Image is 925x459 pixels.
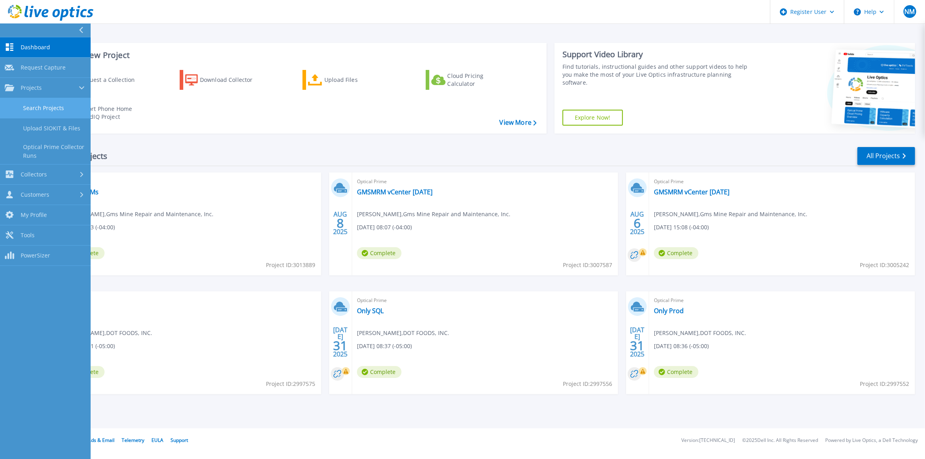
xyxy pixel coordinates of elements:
a: EULA [151,437,163,444]
span: [PERSON_NAME] , Gms Mine Repair and Maintenance, Inc. [357,210,510,219]
span: My Profile [21,211,47,219]
div: AUG 2025 [333,209,348,238]
span: 8 [337,220,344,227]
span: [PERSON_NAME] , Gms Mine Repair and Maintenance, Inc. [60,210,213,219]
span: Optical Prime [654,296,910,305]
span: Optical Prime [357,177,613,186]
span: Optical Prime [357,296,613,305]
span: Project ID: 2997552 [860,380,909,388]
span: 6 [634,220,641,227]
a: Only SQL [357,307,384,315]
li: Powered by Live Optics, a Dell Technology [825,438,918,443]
span: Complete [357,366,401,378]
div: Upload Files [324,72,388,88]
div: [DATE] 2025 [630,327,645,356]
span: Project ID: 3013889 [266,261,315,269]
li: Version: [TECHNICAL_ID] [681,438,735,443]
h3: Start a New Project [56,51,536,60]
div: Import Phone Home CloudIQ Project [78,105,140,121]
a: Cloud Pricing Calculator [426,70,514,90]
div: Request a Collection [79,72,143,88]
span: [DATE] 15:08 (-04:00) [654,223,709,232]
span: Optical Prime [60,296,316,305]
div: Cloud Pricing Calculator [448,72,511,88]
span: Project ID: 3007587 [563,261,612,269]
span: Projects [21,84,42,91]
span: NM [904,8,915,15]
span: [PERSON_NAME] , DOT FOODS, INC. [60,329,152,337]
span: Project ID: 2997575 [266,380,315,388]
a: Telemetry [122,437,144,444]
span: [DATE] 08:07 (-04:00) [357,223,412,232]
span: Complete [654,366,698,378]
span: Optical Prime [654,177,910,186]
a: Only Prod [654,307,684,315]
span: [PERSON_NAME] , DOT FOODS, INC. [654,329,746,337]
span: 31 [630,342,644,349]
a: Request a Collection [56,70,145,90]
span: Customers [21,191,49,198]
div: Support Video Library [562,49,748,60]
a: Ads & Email [88,437,114,444]
div: AUG 2025 [630,209,645,238]
a: All Projects [857,147,915,165]
a: Upload Files [303,70,391,90]
span: Optical Prime [60,177,316,186]
span: [PERSON_NAME] , DOT FOODS, INC. [357,329,449,337]
a: GMSMRM vCenter [DATE] [357,188,432,196]
span: Complete [357,247,401,259]
span: 31 [333,342,347,349]
a: Support [171,437,188,444]
span: Dashboard [21,44,50,51]
span: [PERSON_NAME] , Gms Mine Repair and Maintenance, Inc. [654,210,807,219]
span: Project ID: 2997556 [563,380,612,388]
span: PowerSizer [21,252,50,259]
a: Explore Now! [562,110,623,126]
a: View More [500,119,537,126]
li: © 2025 Dell Inc. All Rights Reserved [742,438,818,443]
span: Tools [21,232,35,239]
a: Download Collector [180,70,268,90]
span: Collectors [21,171,47,178]
span: [DATE] 08:37 (-05:00) [357,342,412,351]
span: Complete [654,247,698,259]
a: GMSMRM vCenter [DATE] [654,188,729,196]
div: [DATE] 2025 [333,327,348,356]
span: Project ID: 3005242 [860,261,909,269]
span: Request Capture [21,64,66,71]
div: Find tutorials, instructional guides and other support videos to help you make the most of your L... [562,63,748,87]
span: [DATE] 08:36 (-05:00) [654,342,709,351]
div: Download Collector [200,72,264,88]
